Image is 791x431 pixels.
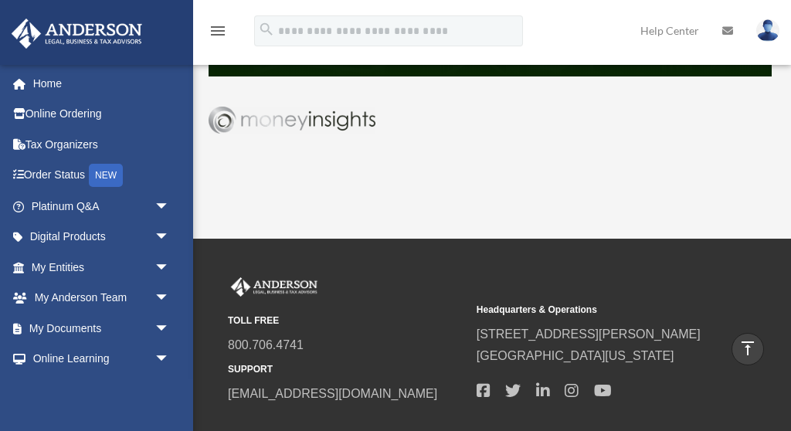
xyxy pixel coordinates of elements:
small: TOLL FREE [228,313,466,329]
img: Money-Insights-Logo-Silver NEW [209,107,375,134]
span: arrow_drop_down [154,344,185,375]
img: Anderson Advisors Platinum Portal [7,19,147,49]
a: vertical_align_top [732,333,764,365]
a: 800.706.4741 [228,338,304,351]
a: Home [11,68,193,99]
span: arrow_drop_down [154,252,185,283]
div: NEW [89,164,123,187]
a: My Entitiesarrow_drop_down [11,252,193,283]
a: Courses [22,374,193,405]
span: arrow_drop_down [154,191,185,222]
img: User Pic [756,19,779,42]
a: Digital Productsarrow_drop_down [11,222,193,253]
a: Online Learningarrow_drop_down [11,344,193,375]
a: Platinum Q&Aarrow_drop_down [11,191,193,222]
a: My Anderson Teamarrow_drop_down [11,283,193,314]
i: vertical_align_top [738,339,757,358]
a: menu [209,27,227,40]
a: Order StatusNEW [11,160,193,192]
small: Headquarters & Operations [477,302,715,318]
a: [GEOGRAPHIC_DATA][US_STATE] [477,349,674,362]
i: search [258,21,275,38]
a: My Documentsarrow_drop_down [11,313,193,344]
a: Online Ordering [11,99,193,130]
span: arrow_drop_down [154,283,185,314]
i: menu [209,22,227,40]
small: SUPPORT [228,361,466,378]
span: arrow_drop_down [154,313,185,344]
a: Tax Organizers [11,129,193,160]
img: Anderson Advisors Platinum Portal [228,277,321,297]
a: [STREET_ADDRESS][PERSON_NAME] [477,327,701,341]
span: arrow_drop_down [154,222,185,253]
a: [EMAIL_ADDRESS][DOMAIN_NAME] [228,387,437,400]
